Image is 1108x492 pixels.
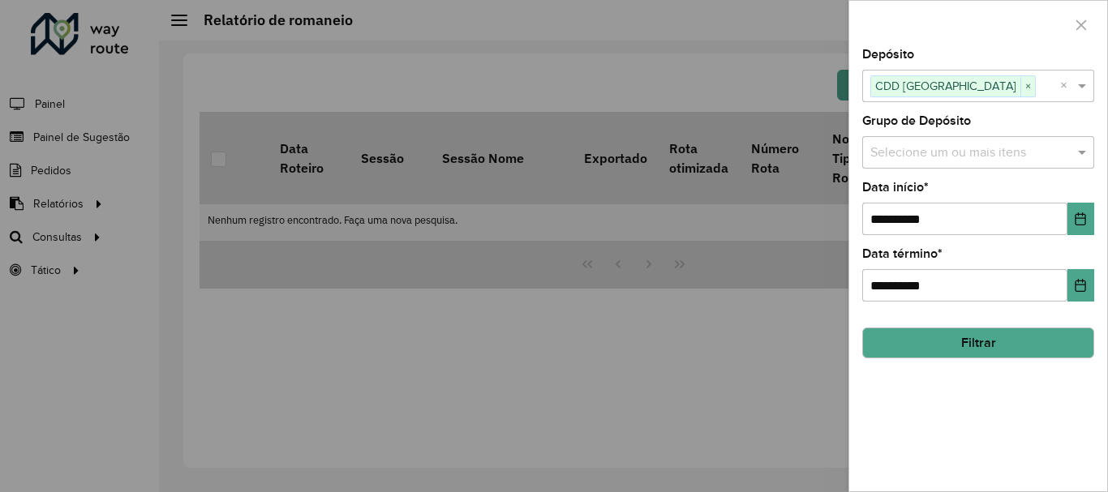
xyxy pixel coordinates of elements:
[862,45,914,64] label: Depósito
[871,76,1020,96] span: CDD [GEOGRAPHIC_DATA]
[1020,77,1035,96] span: ×
[1060,76,1074,96] span: Clear all
[1067,203,1094,235] button: Choose Date
[862,111,971,130] label: Grupo de Depósito
[862,327,1094,358] button: Filtrar
[1067,269,1094,302] button: Choose Date
[862,244,943,263] label: Data término
[862,178,929,197] label: Data início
